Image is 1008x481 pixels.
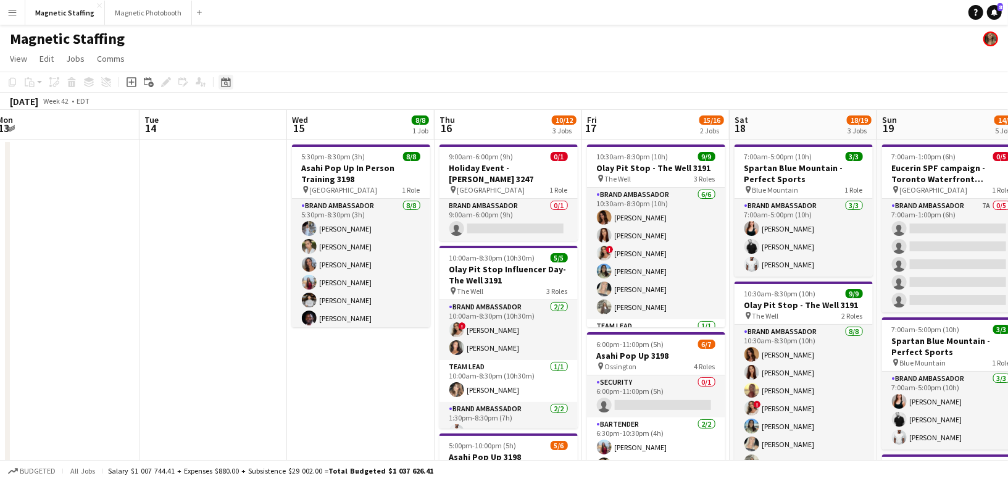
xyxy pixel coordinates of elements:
span: 5:30pm-8:30pm (3h) [302,152,365,161]
h3: Olay Pit Stop Influencer Day- The Well 3191 [439,264,578,286]
span: The Well [605,174,631,183]
span: 3 Roles [547,287,568,296]
span: 1 Role [402,185,420,194]
span: 4 Roles [694,362,715,371]
span: Thu [439,114,455,125]
span: 5/5 [551,253,568,262]
app-card-role: Brand Ambassador2/210:00am-8:30pm (10h30m)![PERSON_NAME][PERSON_NAME] [439,300,578,360]
span: 2 Roles [842,311,863,320]
app-card-role: Bartender2/26:30pm-10:30pm (4h)[PERSON_NAME][PERSON_NAME] [587,417,725,477]
span: 8/8 [403,152,420,161]
span: [GEOGRAPHIC_DATA] [457,185,525,194]
span: 7:00am-5:00pm (10h) [744,152,812,161]
span: 1 Role [550,185,568,194]
span: 14 [143,121,159,135]
span: ! [754,401,761,408]
app-job-card: 10:30am-8:30pm (10h)9/9Olay Pit Stop - The Well 3191 The Well3 RolesBrand Ambassador6/610:30am-8:... [587,144,725,327]
span: 10:30am-8:30pm (10h) [597,152,669,161]
span: All jobs [68,466,98,475]
a: View [5,51,32,67]
button: Magnetic Staffing [25,1,105,25]
div: EDT [77,96,90,106]
span: Ossington [605,362,637,371]
span: 8/8 [412,115,429,125]
span: Fri [587,114,597,125]
h3: Olay Pit Stop - The Well 3191 [735,299,873,311]
span: 18/19 [847,115,872,125]
span: 5:00pm-10:00pm (5h) [449,441,517,450]
span: 0/1 [551,152,568,161]
span: 10/12 [552,115,577,125]
span: 1 Role [845,185,863,194]
a: Comms [92,51,130,67]
span: The Well [457,287,484,296]
span: Edit [40,53,54,64]
app-card-role: Team Lead1/1 [587,319,725,361]
app-card-role: Brand Ambassador0/19:00am-6:00pm (9h) [439,199,578,241]
h3: Holiday Event - [PERSON_NAME] 3247 [439,162,578,185]
span: 8 [998,3,1003,11]
span: 9/9 [698,152,715,161]
span: 16 [438,121,455,135]
span: The Well [752,311,779,320]
span: 15/16 [699,115,724,125]
span: Blue Mountain [752,185,799,194]
span: 10:00am-8:30pm (10h30m) [449,253,535,262]
span: 3 Roles [694,174,715,183]
app-user-avatar: Bianca Fantauzzi [983,31,998,46]
span: [GEOGRAPHIC_DATA] [310,185,378,194]
app-card-role: Brand Ambassador8/85:30pm-8:30pm (3h)[PERSON_NAME][PERSON_NAME][PERSON_NAME][PERSON_NAME][PERSON_... [292,199,430,366]
button: Budgeted [6,464,57,478]
span: Total Budgeted $1 037 626.41 [328,466,433,475]
span: 6/7 [698,340,715,349]
span: View [10,53,27,64]
div: 1 Job [412,126,428,135]
span: 6:00pm-11:00pm (5h) [597,340,664,349]
h1: Magnetic Staffing [10,30,125,48]
app-job-card: 7:00am-5:00pm (10h)3/3Spartan Blue Mountain - Perfect Sports Blue Mountain1 RoleBrand Ambassador3... [735,144,873,277]
span: Sun [882,114,897,125]
span: 3/3 [846,152,863,161]
app-card-role: Team Lead1/110:00am-8:30pm (10h30m)[PERSON_NAME] [439,360,578,402]
button: Magnetic Photobooth [105,1,192,25]
span: ! [606,246,614,253]
h3: Asahi Pop Up In Person Training 3198 [292,162,430,185]
app-card-role: Brand Ambassador3/37:00am-5:00pm (10h)[PERSON_NAME][PERSON_NAME][PERSON_NAME] [735,199,873,277]
span: 10:30am-8:30pm (10h) [744,289,816,298]
app-job-card: 10:30am-8:30pm (10h)9/9Olay Pit Stop - The Well 3191 The Well2 RolesBrand Ambassador8/810:30am-8:... [735,282,873,464]
div: 3 Jobs [848,126,871,135]
span: Blue Mountain [900,358,946,367]
span: 9:00am-6:00pm (9h) [449,152,514,161]
a: 8 [987,5,1002,20]
div: Salary $1 007 744.41 + Expenses $880.00 + Subsistence $29 002.00 = [108,466,433,475]
h3: Asahi Pop Up 3198 [587,350,725,361]
span: 15 [290,121,308,135]
div: [DATE] [10,95,38,107]
span: Wed [292,114,308,125]
app-card-role: Brand Ambassador2/21:30pm-8:30pm (7h)[PERSON_NAME] [439,402,578,462]
span: Sat [735,114,748,125]
span: 5/6 [551,441,568,450]
a: Edit [35,51,59,67]
div: 3 Jobs [552,126,576,135]
span: [GEOGRAPHIC_DATA] [900,185,968,194]
span: Comms [97,53,125,64]
span: 19 [880,121,897,135]
h3: Asahi Pop Up 3198 [439,451,578,462]
span: ! [459,322,466,330]
app-job-card: 5:30pm-8:30pm (3h)8/8Asahi Pop Up In Person Training 3198 [GEOGRAPHIC_DATA]1 RoleBrand Ambassador... [292,144,430,327]
span: 7:00am-5:00pm (10h) [892,325,960,334]
span: 7:00am-1:00pm (6h) [892,152,956,161]
app-job-card: 10:00am-8:30pm (10h30m)5/5Olay Pit Stop Influencer Day- The Well 3191 The Well3 RolesBrand Ambass... [439,246,578,429]
span: 18 [733,121,748,135]
app-job-card: 9:00am-6:00pm (9h)0/1Holiday Event - [PERSON_NAME] 3247 [GEOGRAPHIC_DATA]1 RoleBrand Ambassador0/... [439,144,578,241]
div: 2 Jobs [700,126,723,135]
span: 17 [585,121,597,135]
app-card-role: Brand Ambassador6/610:30am-8:30pm (10h)[PERSON_NAME][PERSON_NAME]![PERSON_NAME][PERSON_NAME][PERS... [587,188,725,319]
span: Tue [144,114,159,125]
span: 9/9 [846,289,863,298]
